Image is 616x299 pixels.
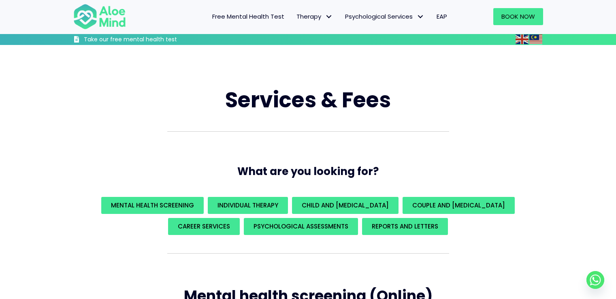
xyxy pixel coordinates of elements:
[290,8,339,25] a: TherapyTherapy: submenu
[136,8,453,25] nav: Menu
[206,8,290,25] a: Free Mental Health Test
[372,222,438,231] span: REPORTS AND LETTERS
[225,85,391,115] span: Services & Fees
[73,3,126,30] img: Aloe mind Logo
[339,8,431,25] a: Psychological ServicesPsychological Services: submenu
[178,222,230,231] span: Career Services
[292,197,399,214] a: Child and [MEDICAL_DATA]
[84,36,220,44] h3: Take our free mental health test
[516,34,529,44] a: English
[73,195,543,237] div: What are you looking for?
[415,11,426,23] span: Psychological Services: submenu
[208,197,288,214] a: Individual Therapy
[217,201,278,209] span: Individual Therapy
[345,12,424,21] span: Psychological Services
[529,34,543,44] a: Malay
[237,164,379,179] span: What are you looking for?
[101,197,204,214] a: Mental Health Screening
[412,201,505,209] span: Couple and [MEDICAL_DATA]
[586,271,604,289] a: Whatsapp
[212,12,284,21] span: Free Mental Health Test
[168,218,240,235] a: Career Services
[431,8,453,25] a: EAP
[323,11,335,23] span: Therapy: submenu
[437,12,447,21] span: EAP
[244,218,358,235] a: Psychological assessments
[254,222,348,231] span: Psychological assessments
[296,12,333,21] span: Therapy
[111,201,194,209] span: Mental Health Screening
[362,218,448,235] a: REPORTS AND LETTERS
[493,8,543,25] a: Book Now
[529,34,542,44] img: ms
[516,34,529,44] img: en
[73,36,220,45] a: Take our free mental health test
[501,12,535,21] span: Book Now
[302,201,389,209] span: Child and [MEDICAL_DATA]
[403,197,515,214] a: Couple and [MEDICAL_DATA]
